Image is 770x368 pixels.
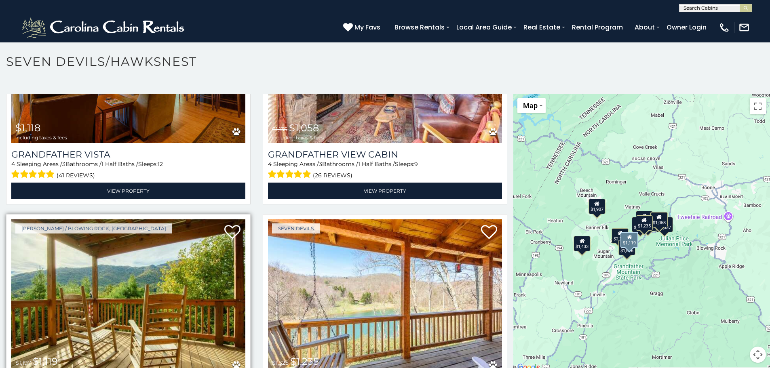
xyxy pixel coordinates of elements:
div: $1,337 [656,217,673,232]
span: 3 [319,160,322,168]
a: View Property [11,183,245,199]
span: 1 Half Baths / [101,160,138,168]
span: including taxes & fees [272,135,324,140]
span: (41 reviews) [57,170,95,181]
a: Real Estate [519,20,564,34]
a: My Favs [343,22,382,33]
a: [PERSON_NAME] / Blowing Rock, [GEOGRAPHIC_DATA] [15,223,172,233]
a: Browse Rentals [390,20,449,34]
button: Change map style [517,98,546,113]
span: $1,118 [15,122,40,134]
a: Grandfather Vista [11,149,245,160]
span: 3 [62,160,65,168]
a: View Property [268,183,502,199]
div: $1,058 [651,212,668,227]
span: 1 Half Baths / [358,160,395,168]
span: 4 [11,160,15,168]
div: $1,235 [636,215,653,230]
span: $1,235 [290,355,319,367]
div: $1,907 [589,199,605,214]
div: $1,119 [621,232,639,248]
span: (26 reviews) [313,170,352,181]
div: Sleeping Areas / Bathrooms / Sleeps: [11,160,245,181]
a: About [631,20,659,34]
button: Map camera controls [750,347,766,363]
span: $1,325 [272,359,289,366]
span: including taxes & fees [15,135,67,140]
span: Map [523,101,538,110]
div: $1,758 [636,211,653,226]
a: Grandfather View Cabin [268,149,502,160]
span: My Favs [354,22,380,32]
span: 4 [268,160,272,168]
span: $1,058 [289,122,319,134]
div: $1,118 [650,212,667,227]
span: 12 [158,160,163,168]
a: Seven Devils [272,223,320,233]
div: $1,433 [574,236,591,251]
span: $1,119 [33,355,58,367]
div: $1,076 [618,240,635,255]
img: mail-regular-white.png [738,22,750,33]
img: phone-regular-white.png [719,22,730,33]
div: $2,124 [612,228,629,244]
span: 9 [414,160,418,168]
div: Sleeping Areas / Bathrooms / Sleeps: [268,160,502,181]
a: Rental Program [568,20,627,34]
a: Add to favorites [481,224,497,241]
span: $1,197 [15,359,31,366]
img: White-1-2.png [20,15,188,40]
div: $1,239 [632,217,649,232]
a: Owner Login [662,20,711,34]
a: Local Area Guide [452,20,516,34]
a: Add to favorites [224,224,240,241]
button: Toggle fullscreen view [750,98,766,114]
span: $1,135 [272,126,287,133]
